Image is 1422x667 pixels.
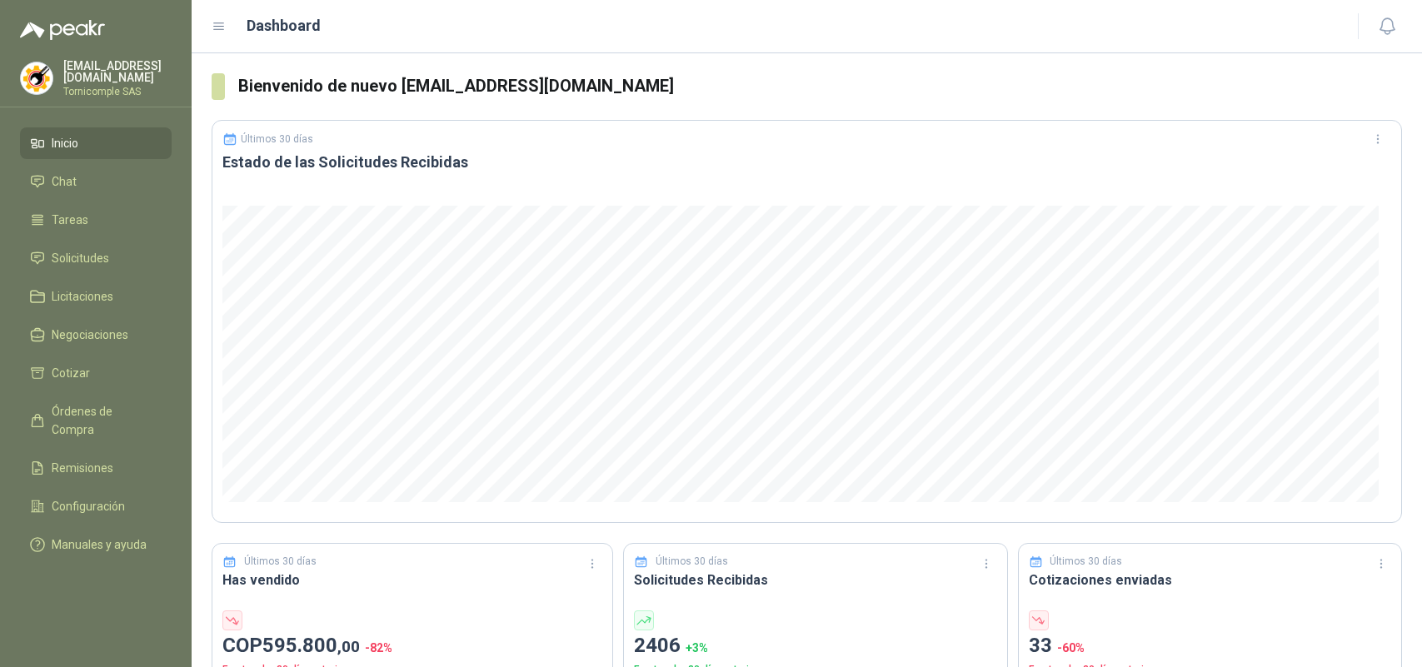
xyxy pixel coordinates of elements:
p: Últimos 30 días [656,554,728,570]
a: Negociaciones [20,319,172,351]
span: Remisiones [52,459,113,477]
span: Configuración [52,497,125,515]
a: Chat [20,166,172,197]
a: Solicitudes [20,242,172,274]
span: 595.800 [262,634,360,657]
span: Licitaciones [52,287,113,306]
span: Órdenes de Compra [52,402,156,439]
img: Company Logo [21,62,52,94]
img: Logo peakr [20,20,105,40]
a: Configuración [20,490,172,522]
h3: Solicitudes Recibidas [634,570,997,590]
span: Negociaciones [52,326,128,344]
span: Chat [52,172,77,191]
a: Remisiones [20,452,172,484]
h3: Estado de las Solicitudes Recibidas [222,152,1391,172]
span: Manuales y ayuda [52,535,147,554]
a: Tareas [20,204,172,236]
p: COP [222,630,602,662]
span: Inicio [52,134,78,152]
span: Cotizar [52,364,90,382]
span: Solicitudes [52,249,109,267]
p: Tornicomple SAS [63,87,172,97]
h1: Dashboard [247,14,321,37]
p: 2406 [634,630,997,662]
a: Licitaciones [20,281,172,312]
span: ,00 [337,637,360,656]
p: [EMAIL_ADDRESS][DOMAIN_NAME] [63,60,172,83]
p: Últimos 30 días [244,554,317,570]
span: Tareas [52,211,88,229]
p: 33 [1029,630,1392,662]
p: Últimos 30 días [1050,554,1122,570]
span: -60 % [1057,641,1085,655]
h3: Cotizaciones enviadas [1029,570,1392,590]
a: Órdenes de Compra [20,396,172,445]
a: Inicio [20,127,172,159]
span: + 3 % [686,641,708,655]
a: Manuales y ayuda [20,529,172,560]
span: -82 % [365,641,392,655]
a: Cotizar [20,357,172,389]
h3: Has vendido [222,570,602,590]
p: Últimos 30 días [241,133,313,145]
h3: Bienvenido de nuevo [EMAIL_ADDRESS][DOMAIN_NAME] [238,73,1402,99]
